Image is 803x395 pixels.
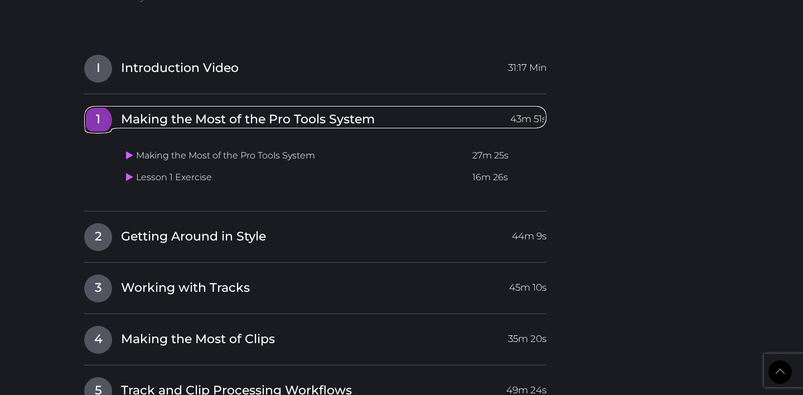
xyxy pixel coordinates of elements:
[121,111,375,128] span: Making the Most of the Pro Tools System
[84,106,112,134] span: 1
[468,167,547,189] td: 16m 26s
[768,360,792,384] a: Back to Top
[84,274,547,297] a: 3Working with Tracks45m 10s
[509,274,546,295] span: 45m 10s
[84,105,547,129] a: 1Making the Most of the Pro Tools System43m 51s
[510,106,546,126] span: 43m 51s
[84,55,112,83] span: I
[121,228,266,245] span: Getting Around in Style
[121,60,239,77] span: Introduction Video
[121,331,275,348] span: Making the Most of Clips
[84,223,112,251] span: 2
[84,274,112,302] span: 3
[84,223,547,246] a: 2Getting Around in Style44m 9s
[121,280,250,297] span: Working with Tracks
[512,223,546,243] span: 44m 9s
[84,54,547,78] a: IIntroduction Video31:17 Min
[508,326,546,346] span: 35m 20s
[468,145,547,167] td: 27m 25s
[122,145,468,167] td: Making the Most of the Pro Tools System
[84,326,112,354] span: 4
[122,167,468,189] td: Lesson 1 Exercise
[84,325,547,349] a: 4Making the Most of Clips35m 20s
[508,55,546,75] span: 31:17 Min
